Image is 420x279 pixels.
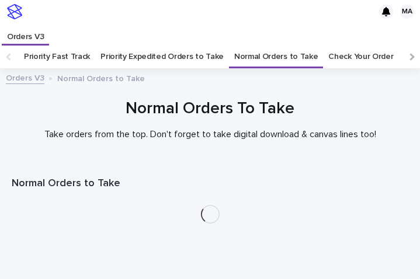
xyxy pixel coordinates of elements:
a: Priority Expedited Orders to Take [100,45,224,68]
a: Orders V3 [2,23,49,44]
a: Orders V3 [6,71,44,84]
h1: Normal Orders To Take [12,98,408,120]
div: MA [400,5,414,19]
img: stacker-logo-s-only.png [7,4,22,19]
a: Check Your Order [328,45,393,68]
a: Normal Orders to Take [234,45,318,68]
p: Orders V3 [7,23,44,42]
a: Priority Fast Track [24,45,90,68]
p: Take orders from the top. Don't forget to take digital download & canvas lines too! [12,129,408,140]
p: Normal Orders to Take [57,71,145,84]
h1: Normal Orders to Take [12,177,408,191]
